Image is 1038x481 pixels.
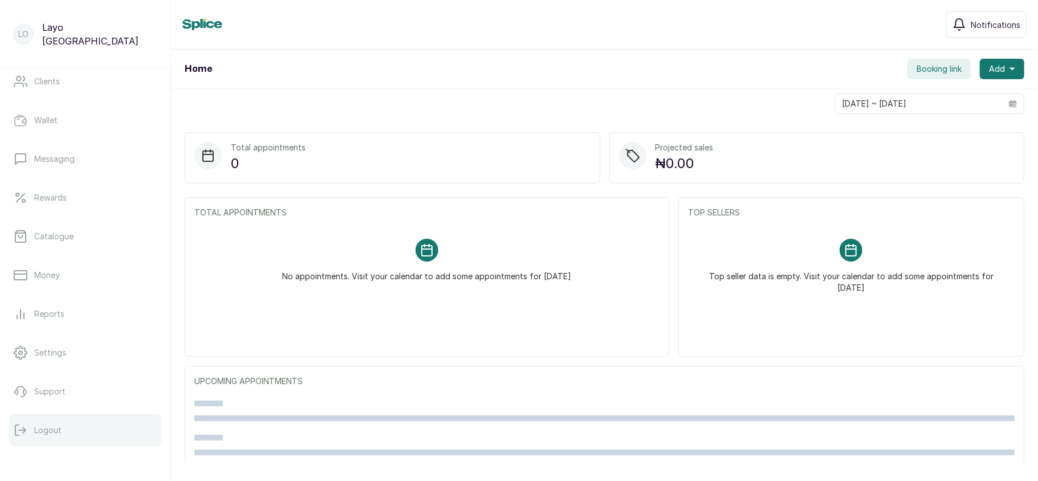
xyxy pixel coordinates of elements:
span: Booking link [917,63,962,75]
button: Notifications [946,11,1027,38]
a: Money [9,259,161,291]
button: Booking link [907,59,971,79]
p: Catalogue [34,231,74,242]
p: Wallet [34,115,58,126]
p: Money [34,270,60,281]
a: Catalogue [9,221,161,252]
a: Wallet [9,104,161,136]
p: Support [34,386,66,397]
a: Clients [9,66,161,97]
p: UPCOMING APPOINTMENTS [194,376,1015,387]
p: Messaging [34,153,75,165]
svg: calendar [1009,100,1017,108]
button: Logout [9,414,161,446]
p: Projected sales [656,142,714,153]
a: Rewards [9,182,161,214]
p: TOP SELLERS [688,207,1015,218]
p: No appointments. Visit your calendar to add some appointments for [DATE] [282,262,571,282]
input: Select date [836,94,1002,113]
button: Add [980,59,1024,79]
a: Settings [9,337,161,369]
a: Messaging [9,143,161,175]
p: Top seller data is empty. Visit your calendar to add some appointments for [DATE] [702,262,1001,294]
p: Reports [34,308,64,320]
h1: Home [185,62,212,76]
p: Logout [34,425,62,436]
p: Total appointments [231,142,306,153]
span: Add [989,63,1005,75]
p: Rewards [34,192,67,203]
p: Layo [GEOGRAPHIC_DATA] [42,21,157,48]
a: Support [9,376,161,407]
p: Settings [34,347,66,358]
p: LO [18,28,29,40]
p: 0 [231,153,306,174]
p: TOTAL APPOINTMENTS [194,207,660,218]
p: ₦0.00 [656,153,714,174]
span: Notifications [971,19,1020,31]
a: Reports [9,298,161,330]
p: Clients [34,76,60,87]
